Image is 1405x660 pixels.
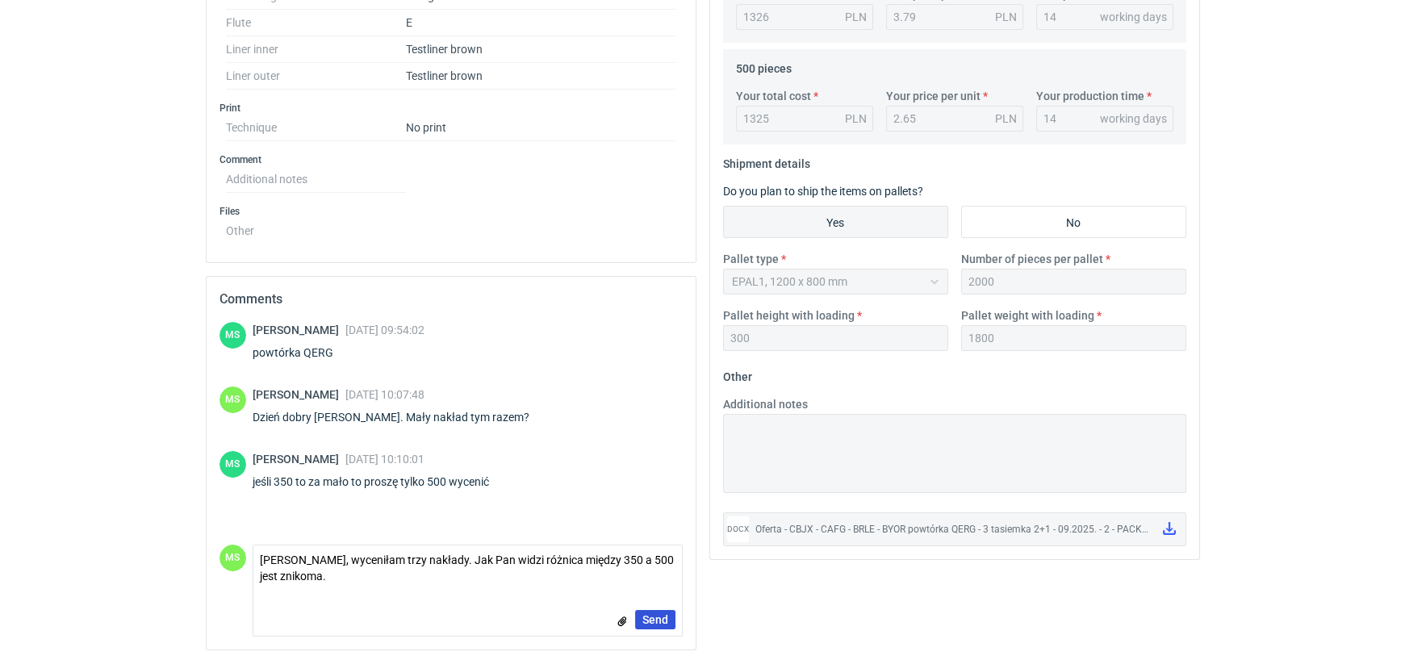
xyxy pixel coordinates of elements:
span: [PERSON_NAME] [253,324,345,336]
label: Your production time [1036,88,1144,104]
dd: E [406,10,676,36]
div: PLN [845,111,867,127]
div: Maciej Sikora [220,322,246,349]
span: [DATE] 10:07:48 [345,388,424,401]
figcaption: MS [220,322,246,349]
label: Pallet weight with loading [961,307,1094,324]
div: jeśli 350 to za mało to proszę tylko 500 wycenić [253,474,508,490]
figcaption: MS [220,386,246,413]
dt: Liner outer [226,63,406,90]
dt: Technique [226,115,406,141]
dt: Other [226,218,406,237]
div: Maciej Sikora [220,451,246,478]
div: Magdalena Szumiło [220,386,246,413]
button: Send [635,610,675,629]
label: Do you plan to ship the items on pallets? [723,185,923,198]
span: [DATE] 10:10:01 [345,453,424,466]
label: Number of pieces per pallet [961,251,1103,267]
span: [PERSON_NAME] [253,453,345,466]
div: working days [1100,9,1167,25]
h3: Comment [220,153,683,166]
legend: Other [723,364,752,383]
label: Pallet type [723,251,779,267]
div: PLN [995,111,1017,127]
div: Magdalena Szumiło [220,545,246,571]
legend: Shipment details [723,151,810,170]
span: Send [642,614,668,625]
textarea: [PERSON_NAME], wyceniłam trzy nakłady. Jak Pan widzi różnica między 350 a 500 jest znikoma. [253,545,682,591]
div: Dzień dobry [PERSON_NAME]. Mały nakład tym razem? [253,409,549,425]
div: PLN [995,9,1017,25]
label: Additional notes [723,396,808,412]
label: Your price per unit [886,88,981,104]
dd: No print [406,115,676,141]
h2: Comments [220,290,683,309]
div: powtórka QERG [253,345,424,361]
div: docx [727,516,749,542]
span: [PERSON_NAME] [253,388,345,401]
div: Oferta - CBJX - CAFG - BRLE - BYOR powtórka QERG - 3 tasiemka 2+1 - 09.2025. - 2 - PACKHELP-20230... [755,521,1150,537]
label: Pallet height with loading [723,307,855,324]
h3: Print [220,102,683,115]
dd: Testliner brown [406,36,676,63]
dt: Liner inner [226,36,406,63]
h3: Files [220,205,683,218]
dd: Testliner brown [406,63,676,90]
figcaption: MS [220,451,246,478]
label: Your total cost [736,88,811,104]
figcaption: MS [220,545,246,571]
legend: 500 pieces [736,56,792,75]
div: working days [1100,111,1167,127]
span: [DATE] 09:54:02 [345,324,424,336]
div: PLN [845,9,867,25]
dt: Flute [226,10,406,36]
dt: Additional notes [226,166,406,193]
